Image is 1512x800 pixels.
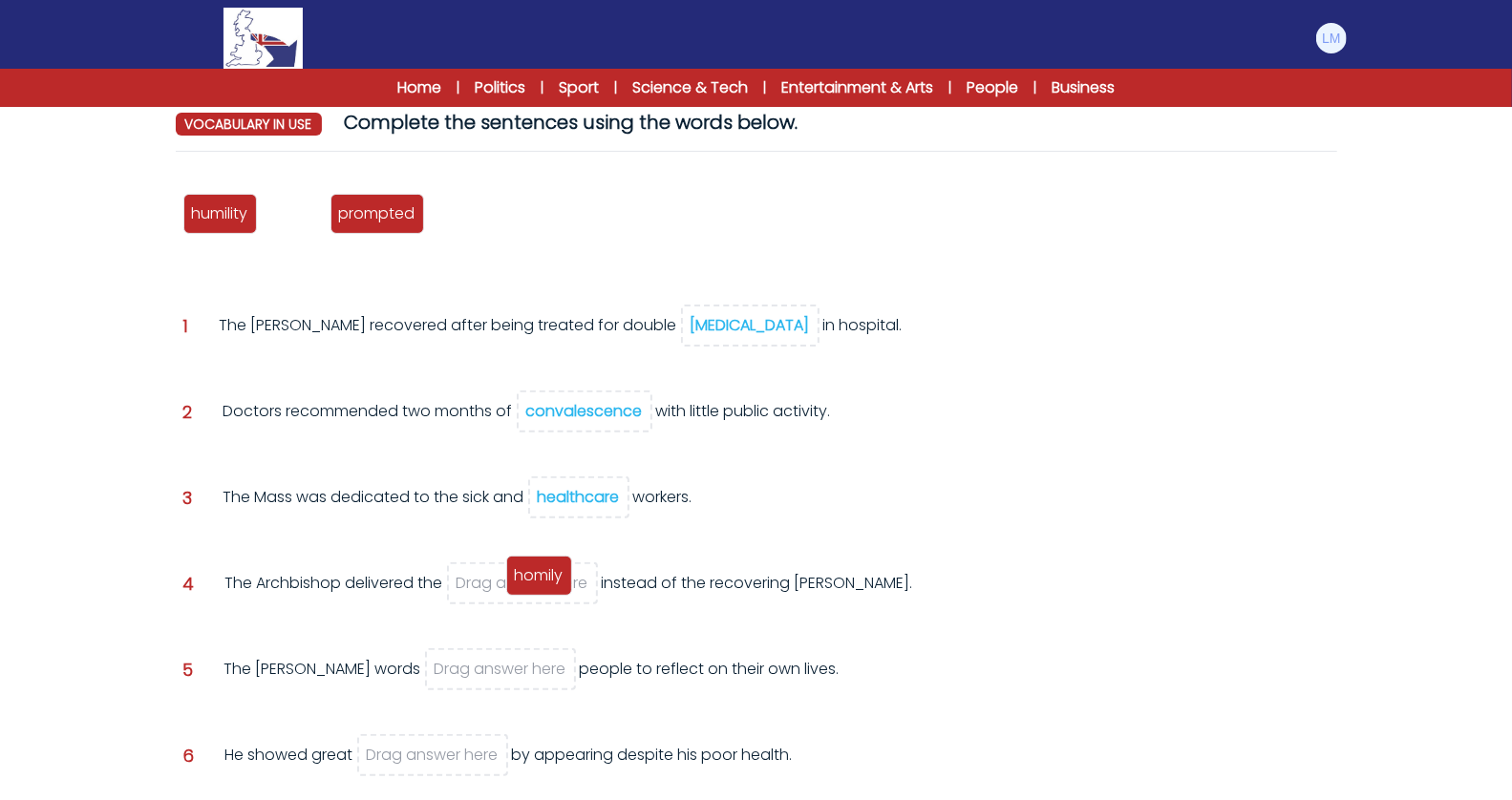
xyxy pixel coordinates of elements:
[225,572,913,623] div: The Archbishop delivered the instead of the recovering [PERSON_NAME].
[1316,23,1347,53] img: Leonardo Magnolfi
[632,76,748,99] a: Science & Tech
[183,404,193,421] span: 2
[367,744,499,766] span: Drag answer here
[457,78,459,97] span: |
[220,314,903,366] div: The [PERSON_NAME] recovered after being treated for double in hospital.
[541,78,543,97] span: |
[967,76,1018,99] a: People
[763,78,766,97] span: |
[183,318,189,335] span: 1
[176,113,322,136] span: vocabulary in use
[397,76,441,99] a: Home
[538,486,620,508] div: healthcare
[183,576,195,593] span: 4
[515,564,564,586] span: homily
[224,486,692,537] div: The Mass was dedicated to the sick and workers.
[183,490,193,507] span: 3
[691,314,810,336] div: [MEDICAL_DATA]
[1052,76,1115,99] a: Business
[224,658,840,709] div: The [PERSON_NAME] words people to reflect on their own lives.
[339,202,415,224] span: prompted
[224,8,302,69] img: Logo
[559,76,599,99] a: Sport
[475,76,525,99] a: Politics
[192,202,248,224] span: humility
[224,400,831,452] div: Doctors recommended two months of with little public activity.
[225,744,793,795] div: He showed great by appearing despite his poor health.
[183,747,195,765] span: 6
[457,572,588,594] span: Drag answer here
[948,78,951,97] span: |
[781,76,933,99] a: Entertainment & Arts
[435,658,566,680] span: Drag answer here
[1033,78,1036,97] span: |
[345,109,799,136] span: Complete the sentences using the words below.
[614,78,617,97] span: |
[183,662,194,679] span: 5
[526,400,643,422] div: convalescence
[164,8,363,69] a: Logo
